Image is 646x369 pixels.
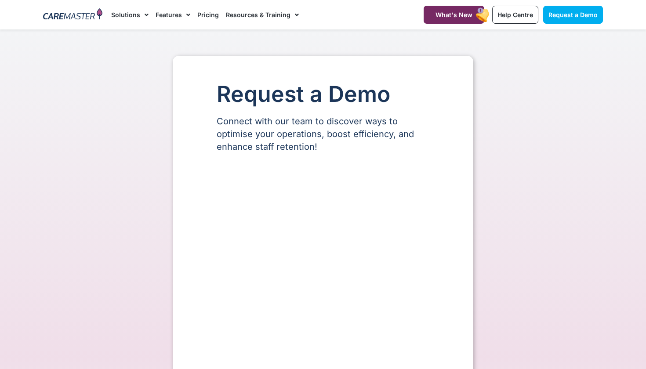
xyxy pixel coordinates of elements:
[217,82,429,106] h1: Request a Demo
[492,6,538,24] a: Help Centre
[436,11,472,18] span: What's New
[43,8,102,22] img: CareMaster Logo
[217,115,429,153] p: Connect with our team to discover ways to optimise your operations, boost efficiency, and enhance...
[548,11,598,18] span: Request a Demo
[497,11,533,18] span: Help Centre
[424,6,484,24] a: What's New
[543,6,603,24] a: Request a Demo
